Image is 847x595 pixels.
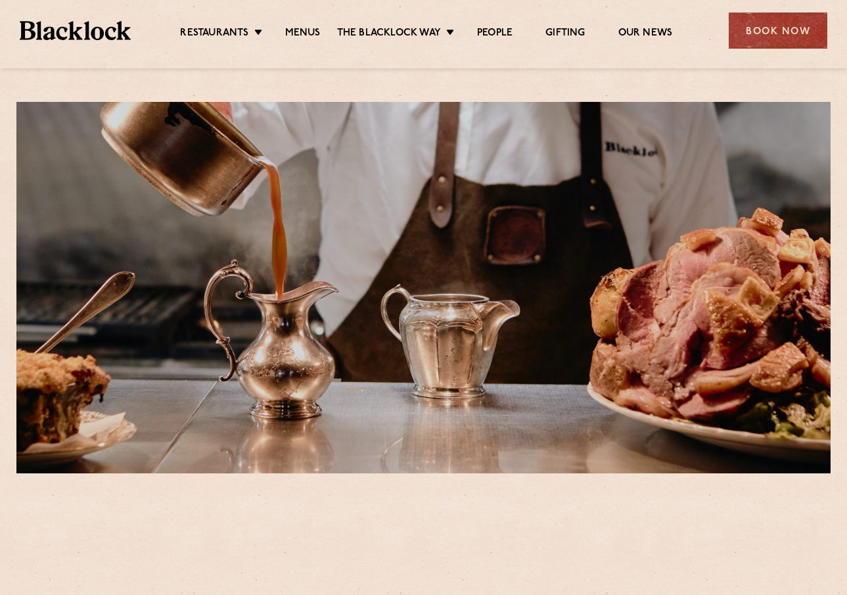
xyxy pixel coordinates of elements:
div: Book Now [729,12,827,49]
a: Gifting [545,27,585,41]
a: Restaurants [180,27,248,41]
a: The Blacklock Way [337,27,441,41]
img: BL_Textured_Logo-footer-cropped.svg [20,21,131,39]
a: People [477,27,513,41]
a: Our News [618,27,673,41]
a: Menus [285,27,321,41]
